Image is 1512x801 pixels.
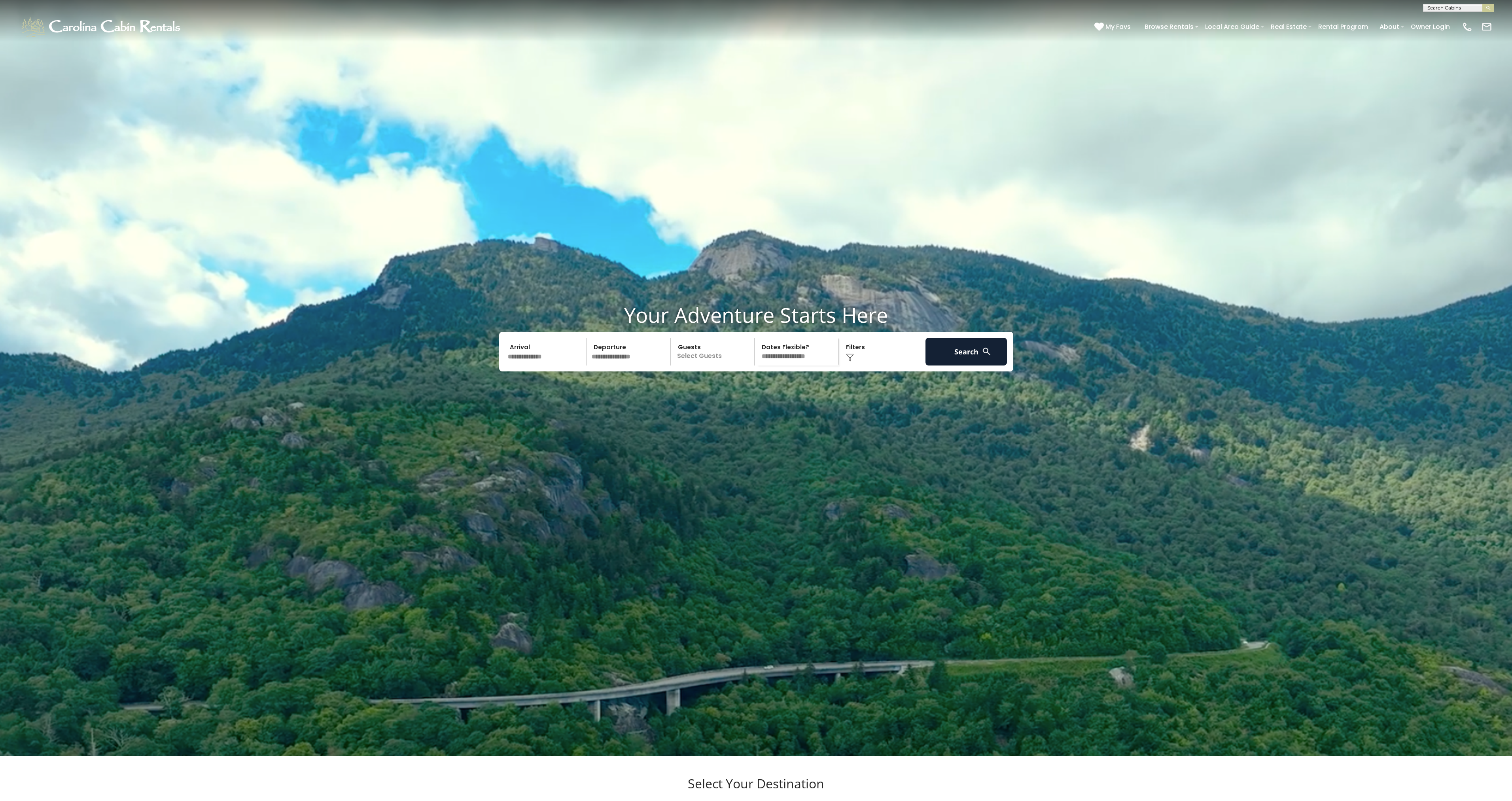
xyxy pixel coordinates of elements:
[1105,22,1131,32] span: My Favs
[1314,20,1372,34] a: Rental Program
[6,303,1506,327] h1: Your Adventure Starts Here
[1462,21,1473,32] img: phone-regular-white.png
[1141,20,1198,34] a: Browse Rentals
[1407,20,1454,34] a: Owner Login
[1267,20,1311,34] a: Real Estate
[673,338,755,365] p: Select Guests
[1376,20,1403,34] a: About
[1094,22,1133,32] a: My Favs
[1201,20,1263,34] a: Local Area Guide
[1481,21,1492,32] img: mail-regular-white.png
[925,338,1007,365] button: Search
[982,347,992,356] img: search-regular-white.png
[846,354,854,362] img: filter--v1.png
[20,15,184,39] img: White-1-1-2.png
